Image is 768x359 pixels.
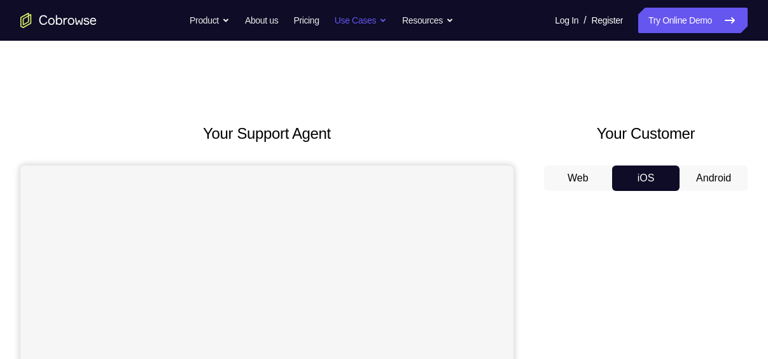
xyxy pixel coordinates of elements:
[583,13,586,28] span: /
[612,165,680,191] button: iOS
[245,8,278,33] a: About us
[680,165,748,191] button: Android
[555,8,578,33] a: Log In
[592,8,623,33] a: Register
[20,122,513,145] h2: Your Support Agent
[544,122,748,145] h2: Your Customer
[638,8,748,33] a: Try Online Demo
[20,13,97,28] a: Go to the home page
[335,8,387,33] button: Use Cases
[544,165,612,191] button: Web
[293,8,319,33] a: Pricing
[190,8,230,33] button: Product
[402,8,454,33] button: Resources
